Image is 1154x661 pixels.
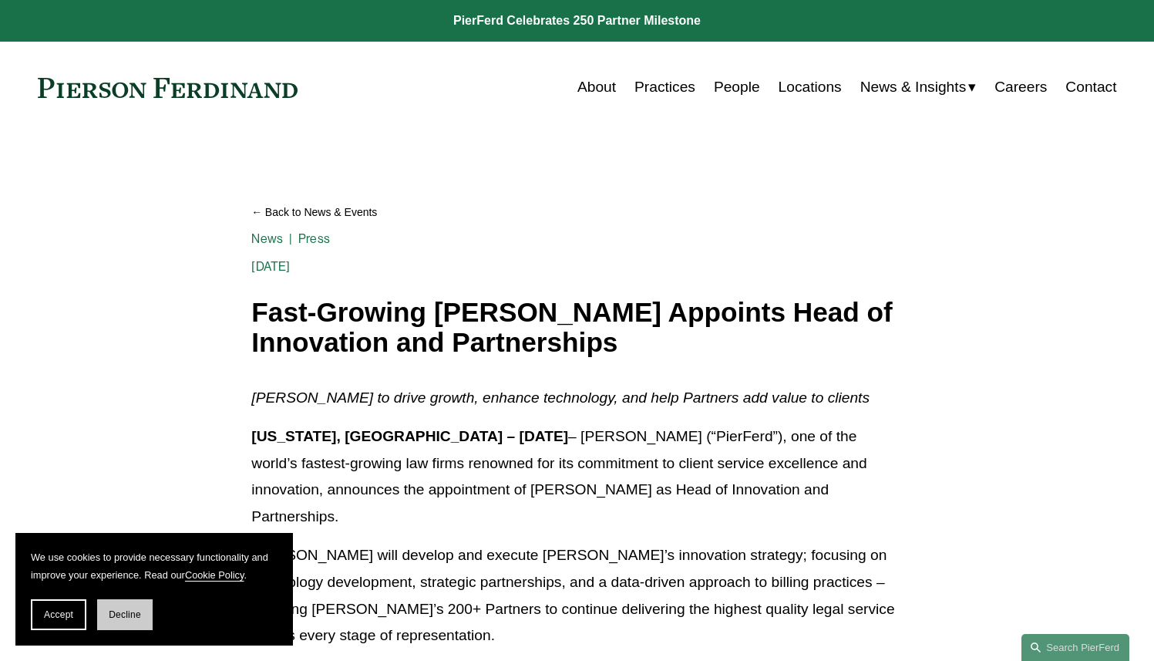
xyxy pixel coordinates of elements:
[251,542,902,649] p: [PERSON_NAME] will develop and execute [PERSON_NAME]’s innovation strategy; focusing on technolog...
[634,73,695,102] a: Practices
[251,298,902,357] h1: Fast-Growing [PERSON_NAME] Appoints Head of Innovation and Partnerships
[185,569,244,581] a: Cookie Policy
[994,73,1047,102] a: Careers
[298,231,330,246] a: Press
[15,533,293,646] section: Cookie banner
[251,423,902,530] p: – [PERSON_NAME] (“PierFerd”), one of the world’s fastest-growing law firms renowned for its commi...
[31,599,86,630] button: Accept
[44,609,73,620] span: Accept
[1021,634,1129,661] a: Search this site
[779,73,842,102] a: Locations
[97,599,153,630] button: Decline
[860,73,977,102] a: folder dropdown
[860,74,967,101] span: News & Insights
[577,73,616,102] a: About
[251,390,870,406] em: [PERSON_NAME] to drive growth, enhance technology, and help Partners add value to clients
[251,259,290,274] span: [DATE]
[251,428,568,444] strong: [US_STATE], [GEOGRAPHIC_DATA] – [DATE]
[714,73,760,102] a: People
[31,548,278,584] p: We use cookies to provide necessary functionality and improve your experience. Read our .
[1065,73,1116,102] a: Contact
[109,609,141,620] span: Decline
[251,231,283,246] a: News
[251,199,902,226] a: Back to News & Events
